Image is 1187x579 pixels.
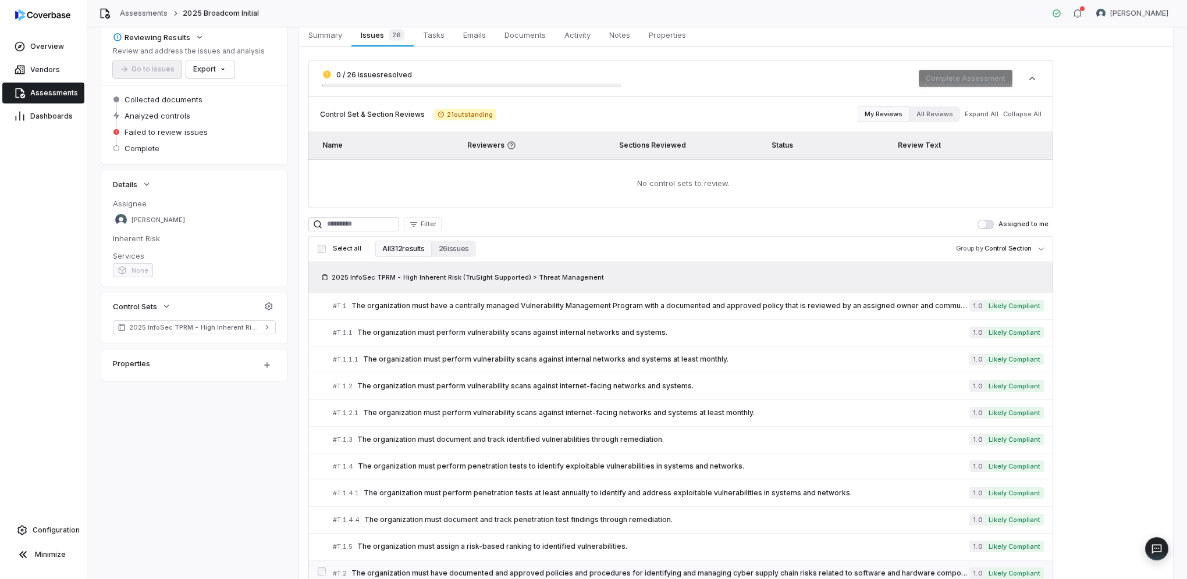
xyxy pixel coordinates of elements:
[1000,104,1045,125] button: Collapse All
[333,453,1044,480] a: #T.1.4The organization must perform penetration tests to identify exploitable vulnerabilities in ...
[969,327,985,338] span: 1.0
[2,36,84,57] a: Overview
[333,244,361,253] span: Select all
[15,9,70,21] img: Coverbase logo
[30,88,78,98] span: Assessments
[333,320,1044,346] a: #T.1.1The organization must perform vulnerability scans against internal networks and systems.1.0...
[351,301,969,310] span: The organization must have a centrally managed Vulnerability Management Program with a documented...
[985,407,1044,419] span: Likely Compliant
[2,106,84,127] a: Dashboards
[363,408,969,417] span: The organization must perform vulnerability scans against internet-facing networks and systems at...
[467,141,605,150] span: Reviewers
[363,355,969,364] span: The organization must perform vulnerability scans against internal networks and systems at least ...
[389,29,404,41] span: 26
[132,216,185,224] span: [PERSON_NAME]
[459,27,491,42] span: Emails
[375,241,431,257] button: All 312 results
[30,65,60,74] span: Vendors
[2,59,84,80] a: Vendors
[985,541,1044,552] span: Likely Compliant
[120,9,168,18] a: Assessments
[898,141,941,149] span: Review Text
[125,110,190,121] span: Analyzed controls
[125,127,208,137] span: Failed to review issues
[969,353,985,365] span: 1.0
[113,301,157,312] span: Control Sets
[434,109,496,120] span: 21 outstanding
[333,409,358,417] span: # T.1.2.1
[961,104,1002,125] button: Expand All
[985,300,1044,312] span: Likely Compliant
[969,434,985,445] span: 1.0
[125,94,202,105] span: Collected documents
[985,460,1044,472] span: Likely Compliant
[333,373,1044,399] a: #T.1.2The organization must perform vulnerability scans against internet-facing networks and syst...
[33,526,80,535] span: Configuration
[186,60,234,78] button: Export
[333,480,1044,506] a: #T.1.4.1The organization must perform penetration tests at least annually to identify and address...
[1096,9,1106,18] img: Madison Hull avatar
[985,514,1044,526] span: Likely Compliant
[909,106,960,122] button: All Reviews
[772,141,793,149] span: Status
[858,106,909,122] button: My Reviews
[969,380,985,392] span: 1.0
[333,400,1044,426] a: #T.1.2.1The organization must perform vulnerability scans against internet-facing networks and sy...
[956,244,983,252] span: Group by
[333,462,353,471] span: # T.1.4
[969,407,985,419] span: 1.0
[125,143,159,153] span: Complete
[858,106,960,122] div: Review filter
[333,382,353,391] span: # T.1.2
[2,83,84,103] a: Assessments
[109,174,155,195] button: Details
[404,217,442,231] button: Filter
[113,320,276,334] a: 2025 InfoSec TPRM - High Inherent Risk (TruSight Supported)
[985,327,1044,338] span: Likely Compliant
[969,300,985,312] span: 1.0
[969,514,985,526] span: 1.0
[357,328,969,337] span: The organization must perform vulnerability scans against internal networks and systems.
[129,323,260,332] span: 2025 InfoSec TPRM - High Inherent Risk (TruSight Supported)
[421,220,436,228] span: Filter
[318,245,326,253] input: Select all
[364,488,969,498] span: The organization must perform penetration tests at least annually to identify and address exploit...
[332,273,604,282] span: 2025 InfoSec TPRM - High Inherent Risk (TruSight Supported) > Threat Management
[333,346,1044,373] a: #T.1.1.1The organization must perform vulnerability scans against internal networks and systems a...
[30,112,73,121] span: Dashboards
[605,27,635,42] span: Notes
[357,542,969,551] span: The organization must assign a risk-based ranking to identified vulnerabilities.
[356,27,408,43] span: Issues
[35,550,66,559] span: Minimize
[969,460,985,472] span: 1.0
[418,27,449,42] span: Tasks
[113,179,137,190] span: Details
[30,42,64,51] span: Overview
[333,507,1044,533] a: #T.1.4.4The organization must document and track penetration test findings through remediation.1....
[113,32,190,42] div: Reviewing Results
[969,567,985,579] span: 1.0
[333,542,353,551] span: # T.1.5
[113,233,276,244] dt: Inherent Risk
[357,381,969,391] span: The organization must perform vulnerability scans against internet-facing networks and systems.
[333,328,353,337] span: # T.1.1
[644,27,691,42] span: Properties
[320,110,425,119] span: Control Set & Section Reviews
[985,380,1044,392] span: Likely Compliant
[304,27,347,42] span: Summary
[364,515,969,524] span: The organization must document and track penetration test findings through remediation.
[333,489,359,498] span: # T.1.4.1
[333,534,1044,560] a: #T.1.5The organization must assign a risk-based ranking to identified vulnerabilities.1.0Likely C...
[5,520,82,541] a: Configuration
[333,302,347,310] span: # T.1
[308,159,1053,208] td: No control sets to review.
[333,569,347,578] span: # T.2
[333,427,1044,453] a: #T.1.3The organization must document and track identified vulnerabilities through remediation.1.0...
[985,353,1044,365] span: Likely Compliant
[322,141,343,149] span: Name
[5,543,82,566] button: Minimize
[560,27,595,42] span: Activity
[333,293,1044,319] a: #T.1The organization must have a centrally managed Vulnerability Management Program with a docume...
[985,487,1044,499] span: Likely Compliant
[619,141,686,149] span: Sections Reviewed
